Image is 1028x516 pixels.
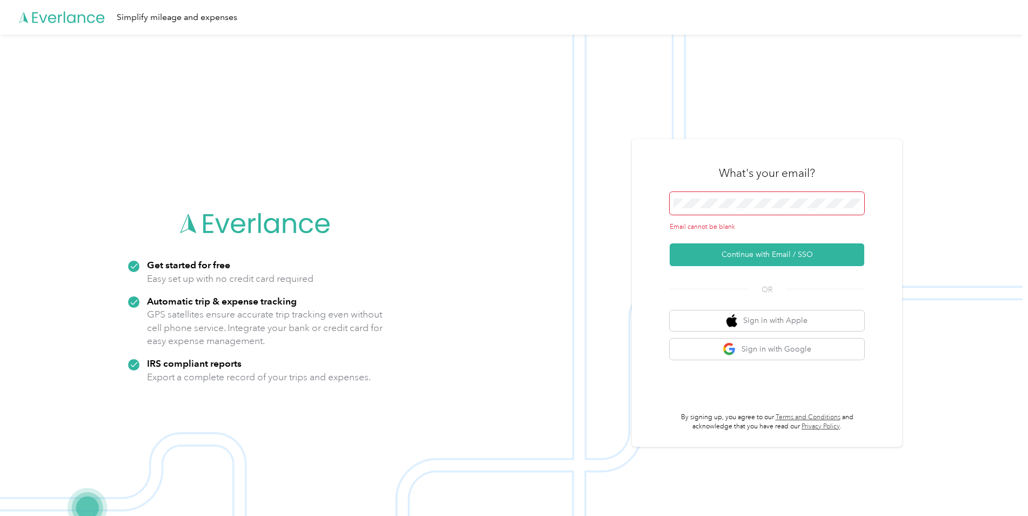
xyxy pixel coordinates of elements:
[670,339,864,360] button: google logoSign in with Google
[147,259,230,270] strong: Get started for free
[147,308,383,348] p: GPS satellites ensure accurate trip tracking even without cell phone service. Integrate your bank...
[670,243,864,266] button: Continue with Email / SSO
[670,413,864,432] p: By signing up, you agree to our and acknowledge that you have read our .
[802,422,840,431] a: Privacy Policy
[670,222,864,232] div: Email cannot be blank
[719,166,815,181] h3: What's your email?
[670,310,864,332] button: apple logoSign in with Apple
[147,272,313,286] p: Easy set up with no credit card required
[776,413,840,421] a: Terms and Conditions
[726,314,737,328] img: apple logo
[748,284,786,295] span: OR
[117,11,237,24] div: Simplify mileage and expenses
[147,371,371,384] p: Export a complete record of your trips and expenses.
[147,358,242,369] strong: IRS compliant reports
[723,342,736,356] img: google logo
[147,295,297,307] strong: Automatic trip & expense tracking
